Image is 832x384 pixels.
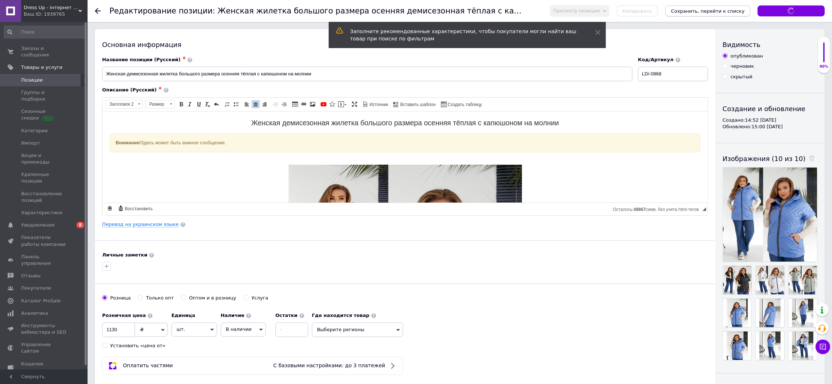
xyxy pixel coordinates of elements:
[102,222,179,227] a: Перевод на украинском языке
[271,100,279,108] a: Уменьшить отступ
[291,100,299,108] a: Таблица
[21,77,43,83] span: Позиции
[638,57,674,62] span: Код/Артикул
[309,100,317,108] a: Изображение
[21,171,67,184] span: Удаленные позиции
[102,313,146,318] b: Розничная цена
[105,100,143,109] a: Заголовок 2
[171,322,217,336] span: шт.
[723,154,817,163] div: Изображения (10 из 10)
[21,209,62,216] span: Характеристики
[21,191,67,204] span: Восстановление позиций
[731,74,752,80] div: скрытый
[703,207,706,211] span: Перетащите для изменения размера
[21,222,54,228] span: Уведомления
[312,313,369,318] b: Где находится товар
[731,53,763,59] div: опубликован
[221,313,244,318] b: Наличие
[252,295,268,301] div: Услуга
[243,100,251,108] a: По левому краю
[275,322,308,337] input: -
[21,64,62,71] span: Товары и услуги
[186,100,194,108] a: Курсив (Ctrl+I)
[21,108,67,121] span: Сезонные скидки
[671,8,745,14] i: Сохранить, перейти к списку
[21,285,51,291] span: Покупатели
[723,124,817,130] div: Обновлено: 15:00 [DATE]
[723,40,817,49] div: Видимость
[351,100,359,108] a: Развернуть
[204,100,212,108] a: Убрать форматирование
[21,152,67,165] span: Акции и промокоды
[21,128,48,134] span: Категории
[146,100,167,108] span: Размер
[106,100,136,108] span: Заголовок 2
[260,100,268,108] a: По правому краю
[21,361,67,374] span: Кошелек компании
[109,7,597,15] h1: Редактирование позиции: Женская жилетка большого размера осенняя демисезонная тёплая с капюшоном ...
[177,100,185,108] a: Полужирный (Ctrl+B)
[21,341,67,354] span: Управление сайтом
[350,28,577,42] div: Заполните рекомендованные характеристики, чтобы покупатели могли найти ваш товар при поиске по фи...
[110,342,165,349] div: Установить «цена от»
[21,45,67,58] span: Заказы и сообщения
[21,273,40,279] span: Отзывы
[273,363,385,368] span: С базовыми настройками: до 3 платежей
[21,234,67,247] span: Показатели работы компании
[24,4,78,11] span: Dress Up - інтернет магазин жіночого одягу
[818,36,830,73] div: 90% Качество заполнения
[447,102,482,108] span: Создать таблицу
[146,295,174,301] div: Только опт
[110,295,131,301] div: Розница
[723,117,817,124] div: Создано: 14:52 [DATE]
[275,313,298,318] b: Остатки
[95,8,101,14] div: Вернуться назад
[212,100,220,108] a: Отменить (Ctrl+Z)
[24,11,88,17] div: Ваш ID: 1939765
[21,89,67,102] span: Группы и подборки
[252,100,260,108] a: По центру
[21,254,67,267] span: Панель управления
[320,100,328,108] a: Добавить видео с YouTube
[140,327,144,332] span: ₴
[440,100,483,108] a: Создать таблицу
[171,313,195,318] b: Единица
[145,100,175,109] a: Размер
[731,63,754,70] div: черновик
[226,326,252,332] span: В наличии
[102,111,708,203] iframe: Визуальный текстовый редактор, CF8E8574-EBD4-4291-82B4-398C9300A9FC
[21,140,40,146] span: Импорт
[102,87,156,93] span: Описание (Русский)
[723,104,817,113] div: Создание и обновление
[553,8,600,13] span: Просмотр позиции
[189,295,236,301] div: Оптом и в розницу
[158,86,162,91] span: ✱
[816,340,830,354] button: Чат с покупателем
[102,252,147,258] b: Личные заметки
[4,26,86,39] input: Поиск
[124,206,153,212] span: Восстановить
[280,100,288,108] a: Увеличить отступ
[106,204,114,212] a: Сделать резервную копию сейчас
[818,64,830,69] div: 90%
[361,100,389,108] a: Источник
[21,322,67,336] span: Инструменты вебмастера и SEO
[123,363,173,368] span: Оплатить частями
[368,102,388,108] span: Источник
[77,222,84,228] span: 8
[195,100,203,108] a: Подчеркнутый (Ctrl+U)
[182,56,186,60] span: ✱
[337,100,348,108] a: Вставить сообщение
[102,57,181,62] span: Название позиции (Русский)
[21,310,48,317] span: Аналитика
[613,205,703,212] div: Подсчет символов
[21,298,61,304] span: Каталог ProSale
[665,5,751,16] button: Сохранить, перейти к списку
[634,207,646,212] span: 49867
[102,40,708,49] div: Основная информация
[392,100,437,108] a: Вставить шаблон
[223,100,231,108] a: Вставить / удалить нумерованный список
